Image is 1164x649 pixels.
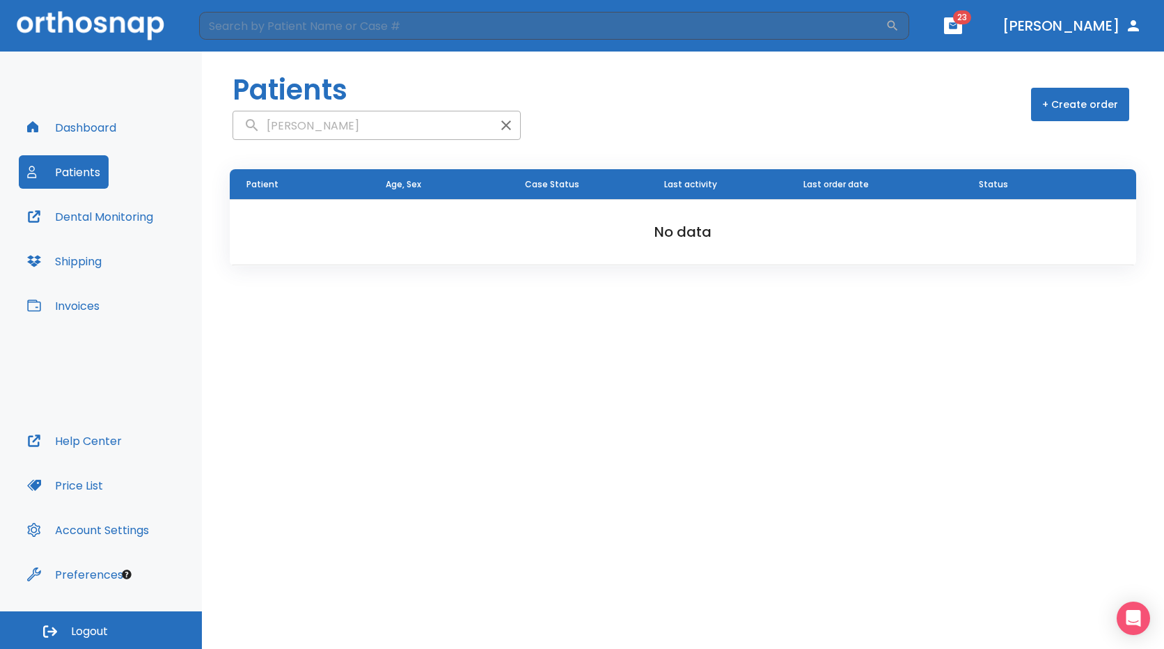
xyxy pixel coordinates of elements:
[120,568,133,581] div: Tooltip anchor
[19,244,110,278] button: Shipping
[1031,88,1129,121] button: + Create order
[979,178,1008,191] span: Status
[803,178,869,191] span: Last order date
[199,12,886,40] input: Search by Patient Name or Case #
[17,11,164,40] img: Orthosnap
[19,155,109,189] button: Patients
[19,558,132,591] button: Preferences
[19,469,111,502] button: Price List
[525,178,579,191] span: Case Status
[19,111,125,144] button: Dashboard
[19,424,130,458] button: Help Center
[19,289,108,322] button: Invoices
[19,513,157,547] button: Account Settings
[233,69,347,111] h1: Patients
[1117,602,1150,635] div: Open Intercom Messenger
[71,624,108,639] span: Logout
[664,178,717,191] span: Last activity
[386,178,421,191] span: Age, Sex
[233,112,492,139] input: search
[246,178,278,191] span: Patient
[953,10,971,24] span: 23
[997,13,1147,38] button: [PERSON_NAME]
[252,221,1114,242] h2: No data
[19,200,162,233] button: Dental Monitoring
